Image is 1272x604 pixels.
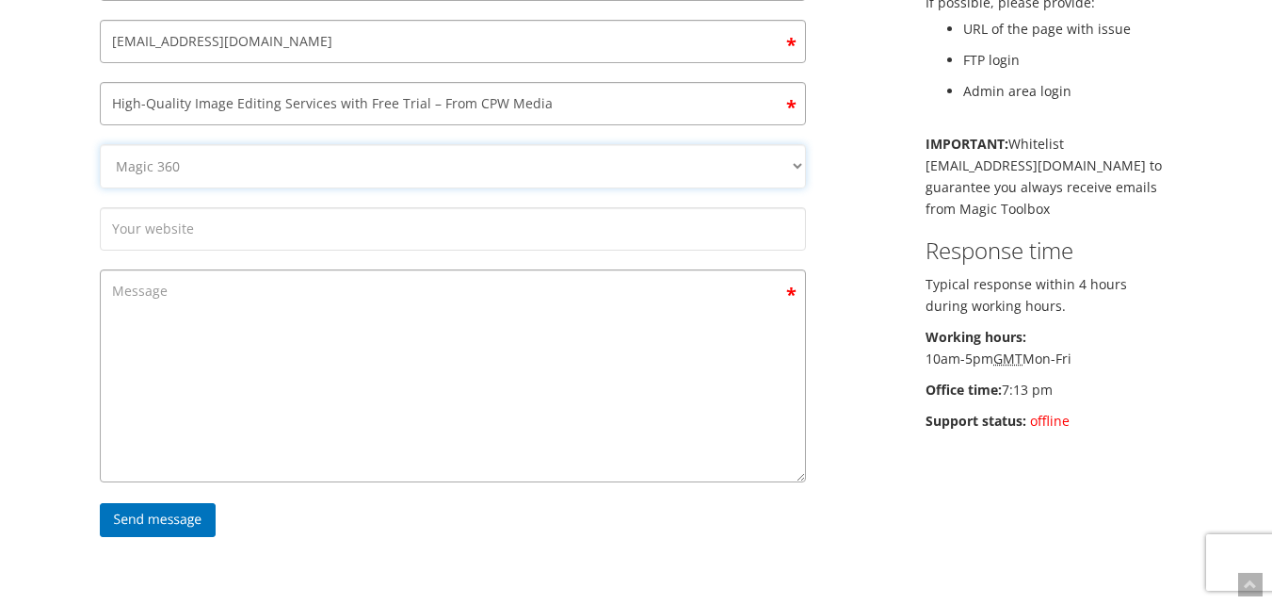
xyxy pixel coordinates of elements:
[926,273,1173,317] p: Typical response within 4 hours during working hours.
[963,18,1173,40] li: URL of the page with issue
[993,350,1022,367] acronym: Greenwich Mean Time
[963,80,1173,102] li: Admin area login
[926,381,1002,399] b: Office time:
[963,49,1173,71] li: FTP login
[100,207,806,251] input: Your website
[926,326,1173,369] p: 10am-5pm Mon-Fri
[1030,412,1070,430] span: offline
[926,379,1173,400] p: 7:13 pm
[926,238,1173,263] h3: Response time
[100,20,806,63] input: Email
[100,503,217,537] input: Send message
[926,328,1026,346] b: Working hours:
[926,412,1026,430] b: Support status:
[926,135,1008,153] b: IMPORTANT:
[100,82,806,125] input: Subject
[926,133,1173,220] p: Whitelist [EMAIL_ADDRESS][DOMAIN_NAME] to guarantee you always receive emails from Magic Toolbox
